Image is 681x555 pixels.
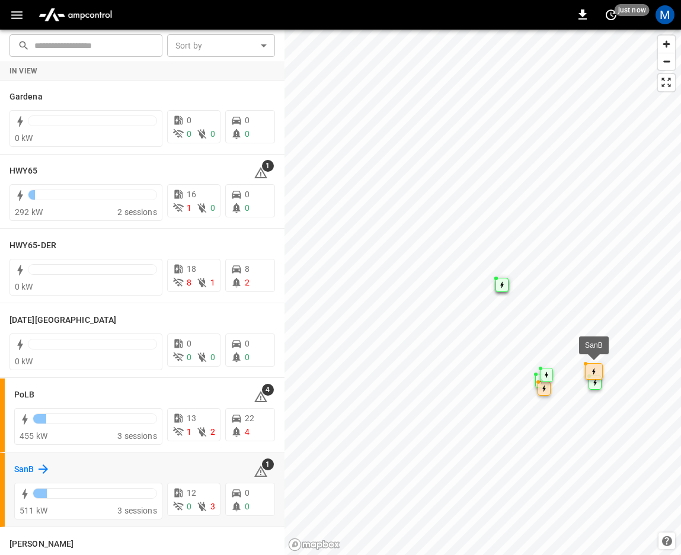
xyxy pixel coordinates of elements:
[245,129,250,139] span: 0
[187,352,191,362] span: 0
[187,203,191,213] span: 1
[187,413,196,423] span: 13
[187,502,191,511] span: 0
[187,129,191,139] span: 0
[9,314,116,327] h6: Karma Center
[245,203,250,213] span: 0
[117,431,157,441] span: 3 sessions
[589,376,602,390] div: Map marker
[117,207,157,217] span: 2 sessions
[658,36,675,53] button: Zoom in
[245,116,250,125] span: 0
[20,431,47,441] span: 455 kW
[585,363,603,380] div: Map marker
[540,368,553,382] div: Map marker
[535,374,548,388] div: Map marker
[187,339,191,348] span: 0
[15,133,33,143] span: 0 kW
[210,427,215,437] span: 2
[210,129,215,139] span: 0
[288,538,340,551] a: Mapbox homepage
[187,264,196,274] span: 18
[615,4,650,16] span: just now
[187,190,196,199] span: 16
[9,239,56,252] h6: HWY65-DER
[245,352,250,362] span: 0
[34,4,117,26] img: ampcontrol.io logo
[245,413,254,423] span: 22
[245,278,250,287] span: 2
[262,160,274,172] span: 1
[245,427,250,437] span: 4
[284,30,681,555] canvas: Map
[187,278,191,287] span: 8
[20,506,47,515] span: 511 kW
[9,165,38,178] h6: HWY65
[538,381,551,396] div: Map marker
[15,207,43,217] span: 292 kW
[9,91,43,104] h6: Gardena
[210,502,215,511] span: 3
[262,458,274,470] span: 1
[585,339,603,351] div: SanB
[262,384,274,396] span: 4
[245,488,250,498] span: 0
[14,463,34,476] h6: SanB
[210,203,215,213] span: 0
[117,506,157,515] span: 3 sessions
[658,53,675,70] button: Zoom out
[9,538,73,551] h6: Vernon
[245,502,250,511] span: 0
[210,278,215,287] span: 1
[245,190,250,199] span: 0
[602,5,621,24] button: set refresh interval
[187,488,196,498] span: 12
[656,5,674,24] div: profile-icon
[14,389,34,402] h6: PoLB
[187,116,191,125] span: 0
[187,427,191,437] span: 1
[15,357,33,366] span: 0 kW
[245,264,250,274] span: 8
[9,67,38,75] strong: In View
[495,278,509,292] div: Map marker
[245,339,250,348] span: 0
[15,282,33,291] span: 0 kW
[210,352,215,362] span: 0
